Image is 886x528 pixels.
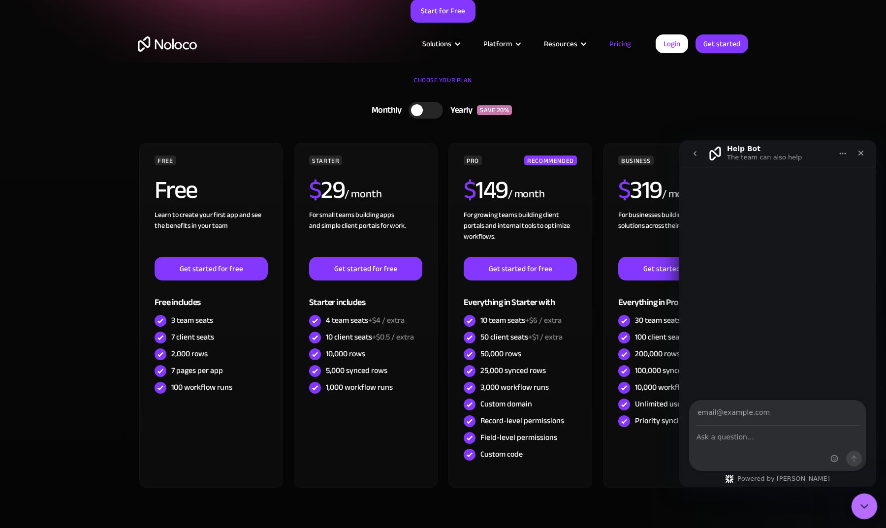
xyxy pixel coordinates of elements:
[464,155,482,165] div: PRO
[464,257,577,280] a: Get started for free
[368,313,405,328] span: +$4 / extra
[464,210,577,257] div: For growing teams building client portals and internal tools to optimize workflows.
[635,399,702,409] div: Unlimited user roles
[309,167,321,213] span: $
[544,37,577,50] div: Resources
[464,167,476,213] span: $
[524,155,577,165] div: RECOMMENDED
[480,449,523,460] div: Custom code
[597,37,643,50] a: Pricing
[171,348,208,359] div: 2,000 rows
[155,178,197,202] h2: Free
[618,280,731,312] div: Everything in Pro with
[480,315,562,326] div: 10 team seats
[528,330,563,344] span: +$1 / extra
[635,382,706,393] div: 10,000 workflow runs
[532,37,597,50] div: Resources
[326,348,365,359] div: 10,000 rows
[618,178,662,202] h2: 319
[852,494,878,520] iframe: Intercom live chat
[138,36,197,52] a: home
[345,186,381,202] div: / month
[480,415,564,426] div: Record-level permissions
[480,348,521,359] div: 50,000 rows
[635,348,680,359] div: 200,000 rows
[410,37,471,50] div: Solutions
[635,365,704,376] div: 100,000 synced rows
[309,210,422,257] div: For small teams building apps and simple client portals for work. ‍
[618,167,631,213] span: $
[171,332,214,342] div: 7 client seats
[155,257,268,280] a: Get started for free
[679,140,876,487] iframe: Intercom live chat
[309,280,422,312] div: Starter includes
[618,155,654,165] div: BUSINESS
[326,332,414,342] div: 10 client seats
[171,382,232,393] div: 100 workflow runs
[635,315,720,326] div: 30 team seats
[696,34,748,53] a: Get started
[656,34,688,53] a: Login
[525,313,562,328] span: +$6 / extra
[483,37,512,50] div: Platform
[326,315,405,326] div: 4 team seats
[480,432,557,443] div: Field-level permissions
[171,315,213,326] div: 3 team seats
[477,105,512,115] div: SAVE 20%
[359,103,409,118] div: Monthly
[508,186,545,202] div: / month
[464,280,577,312] div: Everything in Starter with
[480,332,563,342] div: 50 client seats
[464,178,508,202] h2: 149
[422,37,451,50] div: Solutions
[471,37,532,50] div: Platform
[618,257,731,280] a: Get started for free
[171,365,223,376] div: 7 pages per app
[326,365,387,376] div: 5,000 synced rows
[155,155,176,165] div: FREE
[443,103,477,118] div: Yearly
[309,257,422,280] a: Get started for free
[480,399,532,409] div: Custom domain
[309,155,342,165] div: STARTER
[326,382,393,393] div: 1,000 workflow runs
[155,210,268,257] div: Learn to create your first app and see the benefits in your team ‍
[635,332,720,342] div: 100 client seats
[635,415,687,426] div: Priority syncing
[662,186,699,202] div: / month
[480,365,546,376] div: 25,000 synced rows
[155,280,268,312] div: Free includes
[372,330,414,344] span: +$0.5 / extra
[618,210,731,257] div: For businesses building connected solutions across their organization. ‍
[309,178,345,202] h2: 29
[480,382,549,393] div: 3,000 workflow runs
